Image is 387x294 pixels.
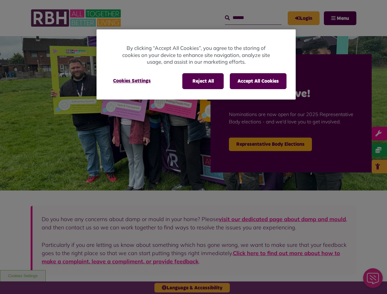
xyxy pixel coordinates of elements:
[182,73,224,89] button: Reject All
[121,45,271,66] p: By clicking “Accept All Cookies”, you agree to the storing of cookies on your device to enhance s...
[4,2,23,21] div: Close Web Assistant
[106,73,158,89] button: Cookies Settings
[230,73,286,89] button: Accept All Cookies
[97,29,296,100] div: Privacy
[97,29,296,100] div: Cookie banner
